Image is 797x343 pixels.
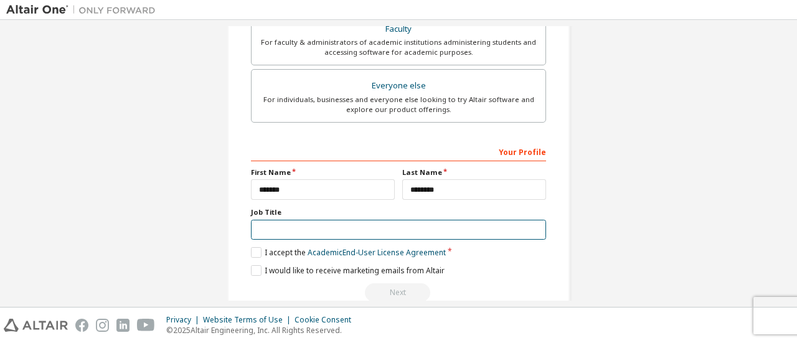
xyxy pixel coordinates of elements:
img: Altair One [6,4,162,16]
div: Read and acccept EULA to continue [251,283,546,302]
div: Faculty [259,21,538,38]
label: I accept the [251,247,446,258]
p: © 2025 Altair Engineering, Inc. All Rights Reserved. [166,325,359,336]
label: Job Title [251,207,546,217]
img: facebook.svg [75,319,88,332]
img: instagram.svg [96,319,109,332]
img: youtube.svg [137,319,155,332]
div: Website Terms of Use [203,315,295,325]
div: For faculty & administrators of academic institutions administering students and accessing softwa... [259,37,538,57]
img: linkedin.svg [116,319,130,332]
label: Last Name [402,167,546,177]
label: First Name [251,167,395,177]
div: For individuals, businesses and everyone else looking to try Altair software and explore our prod... [259,95,538,115]
div: Privacy [166,315,203,325]
div: Everyone else [259,77,538,95]
div: Your Profile [251,141,546,161]
label: I would like to receive marketing emails from Altair [251,265,445,276]
a: Academic End-User License Agreement [308,247,446,258]
img: altair_logo.svg [4,319,68,332]
div: Cookie Consent [295,315,359,325]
